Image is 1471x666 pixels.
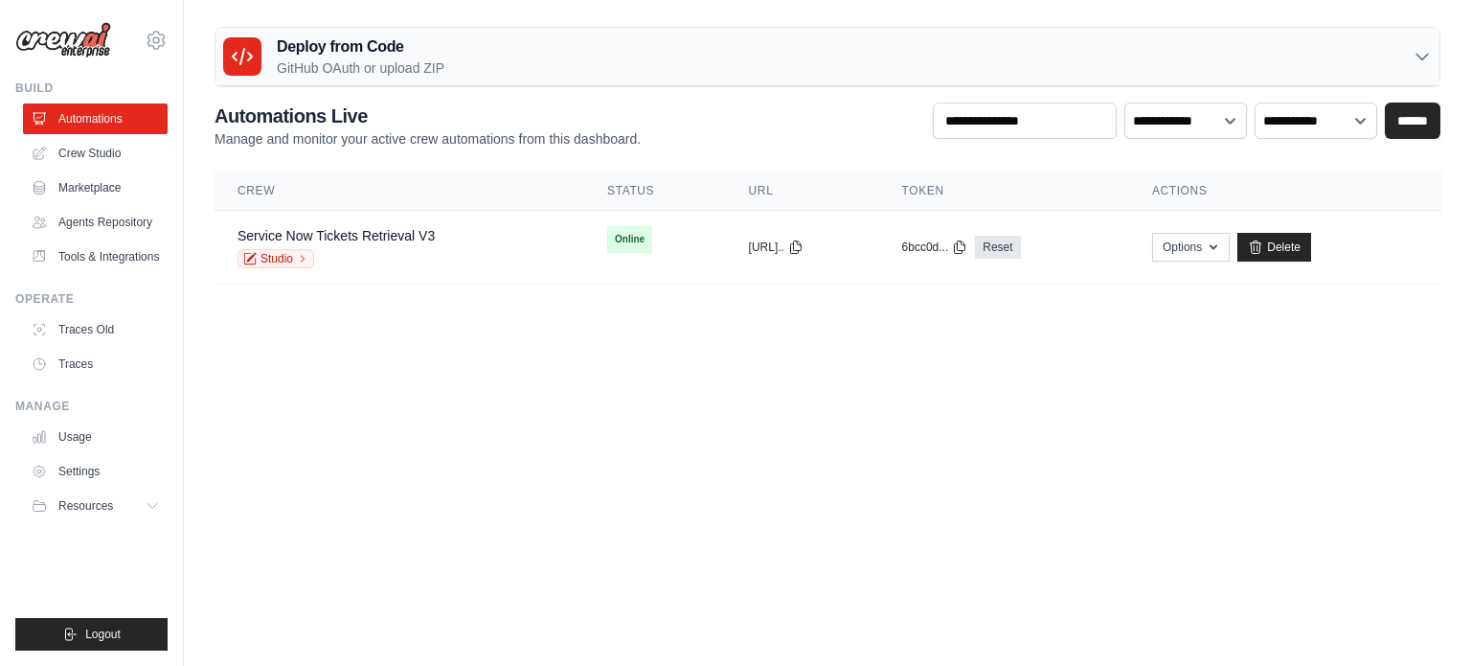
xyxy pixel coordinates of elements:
a: Automations [23,103,168,134]
a: Traces [23,349,168,379]
th: Crew [215,172,584,211]
a: Marketplace [23,172,168,203]
button: Options [1152,233,1230,262]
a: Traces Old [23,314,168,345]
p: GitHub OAuth or upload ZIP [277,58,444,78]
p: Manage and monitor your active crew automations from this dashboard. [215,129,641,149]
th: Status [584,172,726,211]
h2: Automations Live [215,103,641,129]
img: Logo [15,22,111,58]
th: Actions [1129,172,1440,211]
button: Resources [23,491,168,521]
a: Settings [23,456,168,487]
span: Online [607,226,652,253]
a: Reset [975,236,1020,259]
a: Agents Repository [23,207,168,238]
a: Tools & Integrations [23,241,168,272]
h3: Deploy from Code [277,35,444,58]
button: 6bcc0d... [902,240,968,255]
span: Logout [85,627,121,642]
a: Service Now Tickets Retrieval V3 [238,228,435,243]
a: Crew Studio [23,138,168,169]
span: Resources [58,498,113,514]
div: Manage [15,399,168,414]
div: Build [15,80,168,96]
th: Token [879,172,1129,211]
button: Logout [15,618,168,651]
a: Delete [1237,233,1311,262]
a: Usage [23,422,168,452]
th: URL [726,172,879,211]
a: Studio [238,249,314,268]
div: Operate [15,291,168,307]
